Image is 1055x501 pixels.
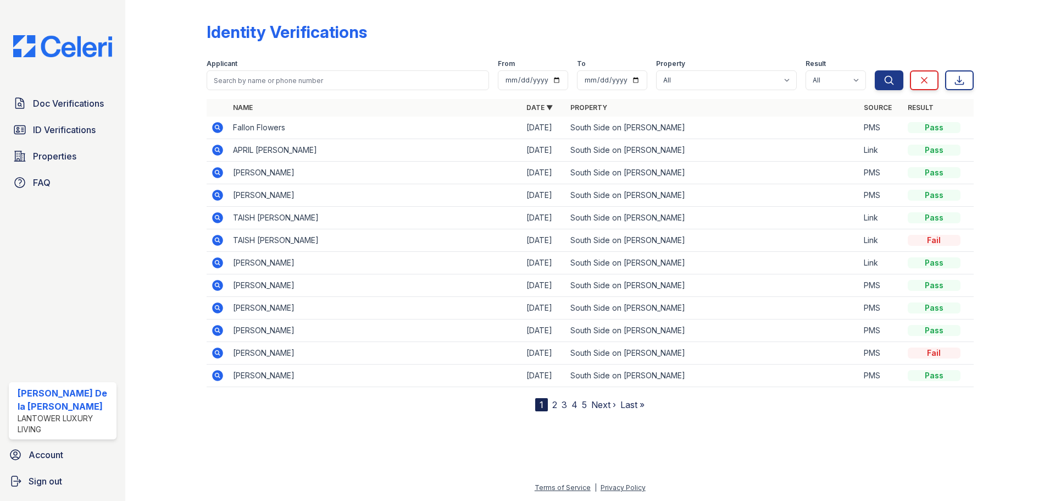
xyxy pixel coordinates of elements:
[29,475,62,488] span: Sign out
[566,162,859,184] td: South Side on [PERSON_NAME]
[9,145,116,167] a: Properties
[656,59,685,68] label: Property
[9,172,116,194] a: FAQ
[522,184,566,207] td: [DATE]
[535,398,548,411] div: 1
[908,235,960,246] div: Fail
[229,274,522,297] td: [PERSON_NAME]
[570,103,607,112] a: Property
[859,184,903,207] td: PMS
[566,184,859,207] td: South Side on [PERSON_NAME]
[4,470,121,492] a: Sign out
[33,97,104,110] span: Doc Verifications
[498,59,515,68] label: From
[229,117,522,139] td: Fallon Flowers
[18,387,112,413] div: [PERSON_NAME] De la [PERSON_NAME]
[601,483,646,492] a: Privacy Policy
[562,399,567,410] a: 3
[229,184,522,207] td: [PERSON_NAME]
[18,413,112,435] div: Lantower Luxury Living
[620,399,645,410] a: Last »
[908,302,960,313] div: Pass
[908,190,960,201] div: Pass
[522,297,566,320] td: [DATE]
[229,139,522,162] td: APRIL [PERSON_NAME]
[582,399,587,410] a: 5
[207,70,489,90] input: Search by name or phone number
[207,22,367,42] div: Identity Verifications
[535,483,591,492] a: Terms of Service
[229,207,522,229] td: TAISH [PERSON_NAME]
[859,320,903,342] td: PMS
[908,103,934,112] a: Result
[229,252,522,274] td: [PERSON_NAME]
[908,145,960,156] div: Pass
[522,162,566,184] td: [DATE]
[566,274,859,297] td: South Side on [PERSON_NAME]
[229,162,522,184] td: [PERSON_NAME]
[577,59,586,68] label: To
[595,483,597,492] div: |
[908,370,960,381] div: Pass
[908,280,960,291] div: Pass
[571,399,578,410] a: 4
[522,229,566,252] td: [DATE]
[552,399,557,410] a: 2
[33,176,51,189] span: FAQ
[233,103,253,112] a: Name
[229,365,522,387] td: [PERSON_NAME]
[4,444,121,466] a: Account
[229,297,522,320] td: [PERSON_NAME]
[566,117,859,139] td: South Side on [PERSON_NAME]
[908,122,960,133] div: Pass
[9,92,116,114] a: Doc Verifications
[908,325,960,336] div: Pass
[229,342,522,365] td: [PERSON_NAME]
[859,117,903,139] td: PMS
[566,365,859,387] td: South Side on [PERSON_NAME]
[566,342,859,365] td: South Side on [PERSON_NAME]
[9,119,116,141] a: ID Verifications
[566,207,859,229] td: South Side on [PERSON_NAME]
[859,365,903,387] td: PMS
[908,348,960,359] div: Fail
[859,274,903,297] td: PMS
[859,139,903,162] td: Link
[859,342,903,365] td: PMS
[522,117,566,139] td: [DATE]
[522,207,566,229] td: [DATE]
[207,59,237,68] label: Applicant
[522,342,566,365] td: [DATE]
[522,139,566,162] td: [DATE]
[4,35,121,57] img: CE_Logo_Blue-a8612792a0a2168367f1c8372b55b34899dd931a85d93a1a3d3e32e68fde9ad4.png
[908,257,960,268] div: Pass
[522,320,566,342] td: [DATE]
[859,162,903,184] td: PMS
[806,59,826,68] label: Result
[33,150,76,163] span: Properties
[566,139,859,162] td: South Side on [PERSON_NAME]
[859,297,903,320] td: PMS
[908,212,960,223] div: Pass
[864,103,892,112] a: Source
[859,207,903,229] td: Link
[566,297,859,320] td: South Side on [PERSON_NAME]
[908,167,960,178] div: Pass
[522,252,566,274] td: [DATE]
[591,399,616,410] a: Next ›
[229,320,522,342] td: [PERSON_NAME]
[566,252,859,274] td: South Side on [PERSON_NAME]
[566,320,859,342] td: South Side on [PERSON_NAME]
[29,448,63,461] span: Account
[522,365,566,387] td: [DATE]
[859,252,903,274] td: Link
[33,123,96,136] span: ID Verifications
[522,274,566,297] td: [DATE]
[526,103,553,112] a: Date ▼
[859,229,903,252] td: Link
[566,229,859,252] td: South Side on [PERSON_NAME]
[229,229,522,252] td: TAISH [PERSON_NAME]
